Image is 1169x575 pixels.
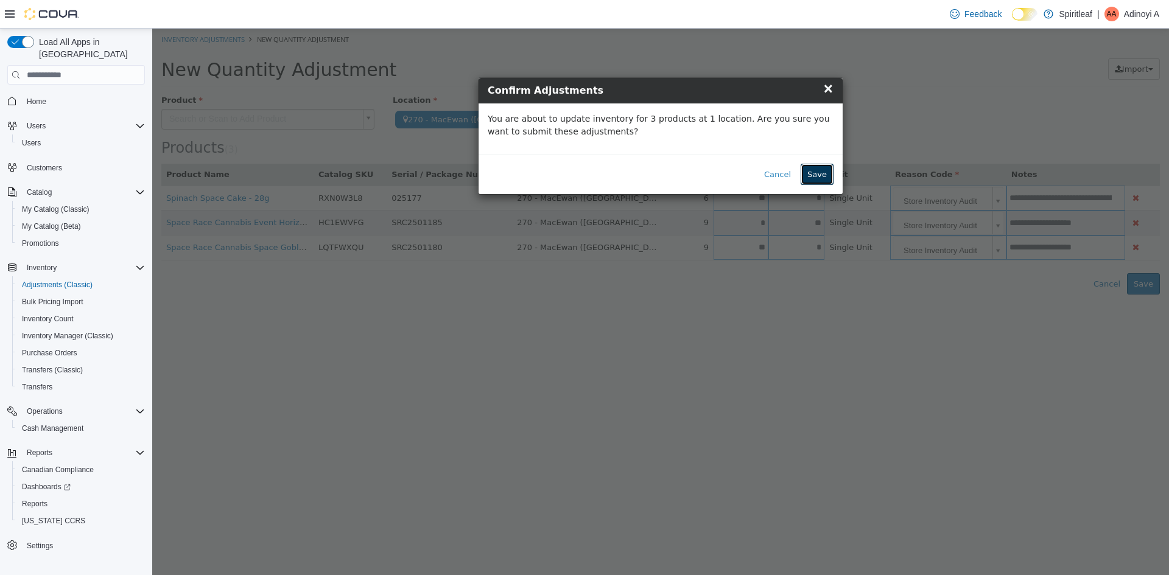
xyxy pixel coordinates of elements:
[22,423,83,433] span: Cash Management
[22,280,93,290] span: Adjustments (Classic)
[22,445,145,460] span: Reports
[17,479,75,494] a: Dashboards
[17,421,88,436] a: Cash Management
[22,365,83,375] span: Transfers (Classic)
[17,363,145,377] span: Transfers (Classic)
[12,378,150,396] button: Transfers
[670,52,681,67] span: ×
[648,135,681,157] button: Save
[27,97,46,106] span: Home
[12,361,150,378] button: Transfers (Classic)
[22,93,145,108] span: Home
[17,514,90,528] a: [US_STATE] CCRS
[22,465,94,475] span: Canadian Compliance
[22,260,145,275] span: Inventory
[22,482,71,492] span: Dashboards
[22,382,52,392] span: Transfers
[17,277,97,292] a: Adjustments (Classic)
[964,8,1002,20] span: Feedback
[1059,7,1092,21] p: Spiritleaf
[12,276,150,293] button: Adjustments (Classic)
[12,310,150,327] button: Inventory Count
[24,8,79,20] img: Cova
[17,514,145,528] span: Washington CCRS
[22,239,59,248] span: Promotions
[335,55,681,69] h4: Confirm Adjustments
[17,462,145,477] span: Canadian Compliance
[1124,7,1159,21] p: Adinoyi A
[2,117,150,134] button: Users
[22,538,58,553] a: Settings
[12,461,150,478] button: Canadian Compliance
[17,202,145,217] span: My Catalog (Classic)
[22,138,41,148] span: Users
[22,499,47,509] span: Reports
[12,134,150,152] button: Users
[2,259,150,276] button: Inventory
[27,163,62,173] span: Customers
[1097,7,1100,21] p: |
[22,119,145,133] span: Users
[17,462,99,477] a: Canadian Compliance
[1107,7,1117,21] span: AA
[22,331,113,341] span: Inventory Manager (Classic)
[17,236,145,251] span: Promotions
[2,184,150,201] button: Catalog
[27,406,63,416] span: Operations
[12,512,150,529] button: [US_STATE] CCRS
[17,380,145,394] span: Transfers
[17,294,88,309] a: Bulk Pricing Import
[27,263,57,273] span: Inventory
[17,312,145,326] span: Inventory Count
[945,2,1006,26] a: Feedback
[17,294,145,309] span: Bulk Pricing Import
[17,202,94,217] a: My Catalog (Classic)
[17,219,86,234] a: My Catalog (Beta)
[2,444,150,461] button: Reports
[17,346,145,360] span: Purchase Orders
[12,235,150,252] button: Promotions
[22,348,77,358] span: Purchase Orders
[22,94,51,109] a: Home
[22,160,145,175] span: Customers
[27,448,52,458] span: Reports
[22,516,85,526] span: [US_STATE] CCRS
[22,119,51,133] button: Users
[22,404,68,419] button: Operations
[12,327,150,344] button: Inventory Manager (Classic)
[22,221,81,231] span: My Catalog (Beta)
[1104,7,1119,21] div: Adinoyi A
[17,277,145,292] span: Adjustments (Classic)
[34,36,145,60] span: Load All Apps in [GEOGRAPHIC_DATA]
[17,346,82,360] a: Purchase Orders
[17,479,145,494] span: Dashboards
[12,201,150,218] button: My Catalog (Classic)
[22,445,57,460] button: Reports
[1012,8,1037,21] input: Dark Mode
[17,312,79,326] a: Inventory Count
[17,421,145,436] span: Cash Management
[22,314,74,324] span: Inventory Count
[22,185,145,200] span: Catalog
[22,404,145,419] span: Operations
[17,497,145,511] span: Reports
[12,293,150,310] button: Bulk Pricing Import
[22,260,61,275] button: Inventory
[22,297,83,307] span: Bulk Pricing Import
[12,420,150,437] button: Cash Management
[17,329,118,343] a: Inventory Manager (Classic)
[12,344,150,361] button: Purchase Orders
[2,92,150,110] button: Home
[17,329,145,343] span: Inventory Manager (Classic)
[22,538,145,553] span: Settings
[17,219,145,234] span: My Catalog (Beta)
[12,218,150,235] button: My Catalog (Beta)
[27,121,46,131] span: Users
[335,84,681,110] p: You are about to update inventory for 3 products at 1 location. Are you sure you want to submit t...
[17,363,88,377] a: Transfers (Classic)
[2,537,150,554] button: Settings
[22,161,67,175] a: Customers
[27,541,53,551] span: Settings
[22,185,57,200] button: Catalog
